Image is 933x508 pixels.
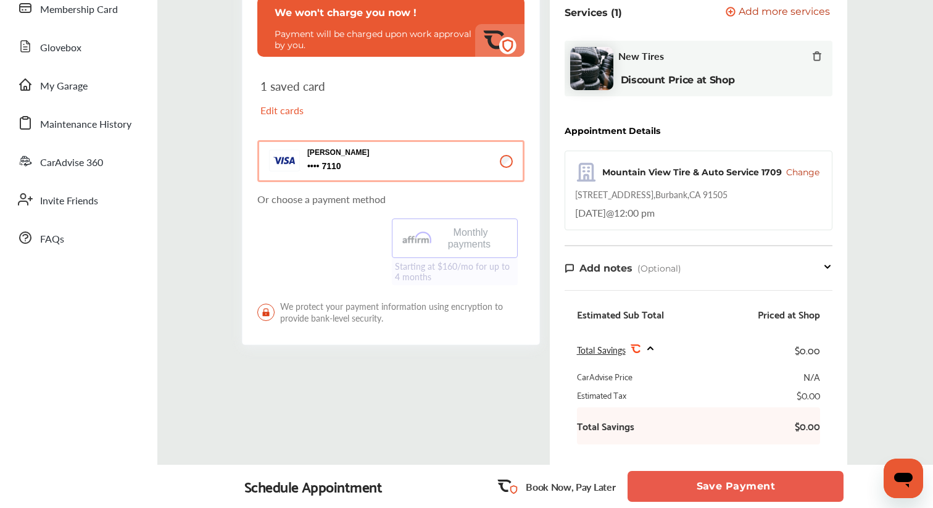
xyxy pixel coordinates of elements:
[758,308,820,320] div: Priced at Shop
[628,471,844,502] button: Save Payment
[257,301,525,324] span: We protect your payment information using encryption to provide bank-level security.
[575,161,597,183] img: default_shop_logo.394c5474.svg
[11,145,145,177] a: CarAdvise 360
[40,231,64,248] span: FAQs
[621,74,735,86] b: Discount Price at Shop
[577,420,634,432] b: Total Savings
[577,370,632,383] div: CarAdvise Price
[40,78,88,94] span: My Garage
[795,341,820,358] div: $0.00
[307,160,320,172] p: 7110
[565,263,574,273] img: note-icon.db9493fa.svg
[575,188,728,201] div: [STREET_ADDRESS] , Burbank , CA 91505
[577,389,626,401] div: Estimated Tax
[575,206,606,220] span: [DATE]
[40,155,103,171] span: CarAdvise 360
[260,103,386,117] p: Edit cards
[579,262,632,274] span: Add notes
[11,222,145,254] a: FAQs
[11,30,145,62] a: Glovebox
[565,7,622,19] p: Services (1)
[783,420,820,432] b: $0.00
[257,304,275,321] img: LockIcon.bb451512.svg
[739,7,830,19] span: Add more services
[307,148,431,157] p: [PERSON_NAME]
[786,166,819,178] button: Change
[11,107,145,139] a: Maintenance History
[307,160,431,172] span: 7110
[570,47,613,90] img: new-tires-thumb.jpg
[40,193,98,209] span: Invite Friends
[257,140,525,182] button: [PERSON_NAME] 7110 7110
[40,117,131,133] span: Maintenance History
[275,7,507,19] p: We won't charge you now !
[803,370,820,383] div: N/A
[606,206,614,220] span: @
[40,40,81,56] span: Glovebox
[11,69,145,101] a: My Garage
[637,263,681,274] span: (Optional)
[602,166,782,178] div: Mountain View Tire & Auto Service 1709
[577,344,626,356] span: Total Savings
[614,206,655,220] span: 12:00 pm
[797,389,820,401] div: $0.00
[244,478,383,495] div: Schedule Appointment
[11,183,145,215] a: Invite Friends
[884,459,923,498] iframe: Button to launch messaging window
[726,7,830,19] button: Add more services
[40,2,118,18] span: Membership Card
[565,126,660,136] div: Appointment Details
[257,192,525,206] p: Or choose a payment method
[260,79,386,127] div: 1 saved card
[577,308,664,320] div: Estimated Sub Total
[526,480,615,494] p: Book Now, Pay Later
[275,28,478,51] p: Payment will be charged upon work approval by you.
[726,7,832,19] a: Add more services
[618,50,664,62] span: New Tires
